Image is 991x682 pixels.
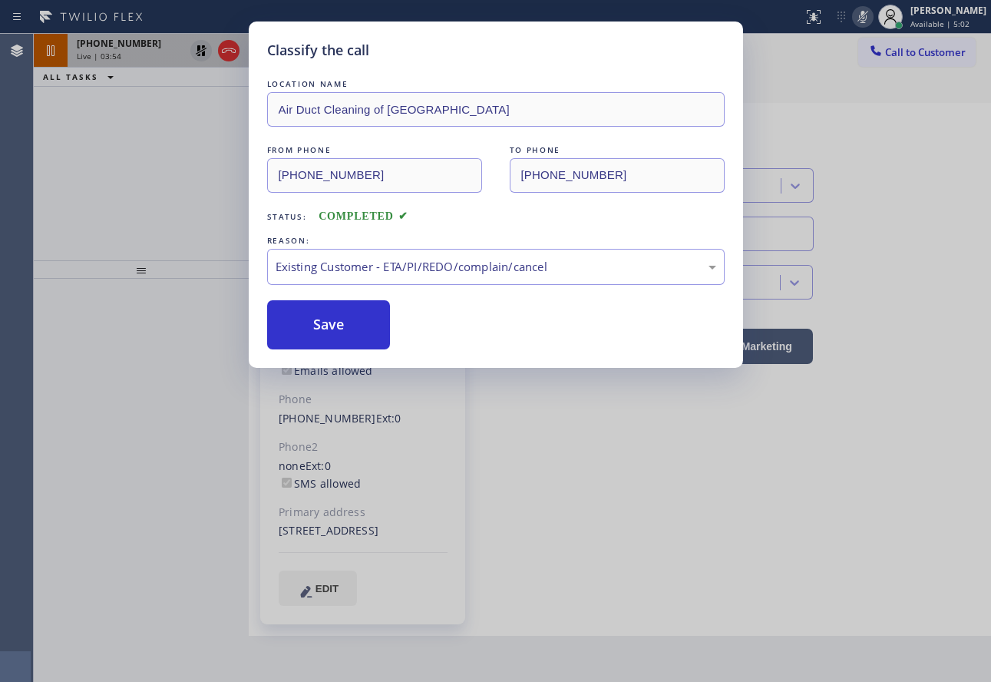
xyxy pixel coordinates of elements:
[267,300,391,349] button: Save
[510,158,725,193] input: To phone
[267,76,725,92] div: LOCATION NAME
[510,142,725,158] div: TO PHONE
[319,210,408,222] span: COMPLETED
[267,158,482,193] input: From phone
[267,211,307,222] span: Status:
[276,258,716,276] div: Existing Customer - ETA/PI/REDO/complain/cancel
[267,142,482,158] div: FROM PHONE
[267,233,725,249] div: REASON:
[267,40,369,61] h5: Classify the call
